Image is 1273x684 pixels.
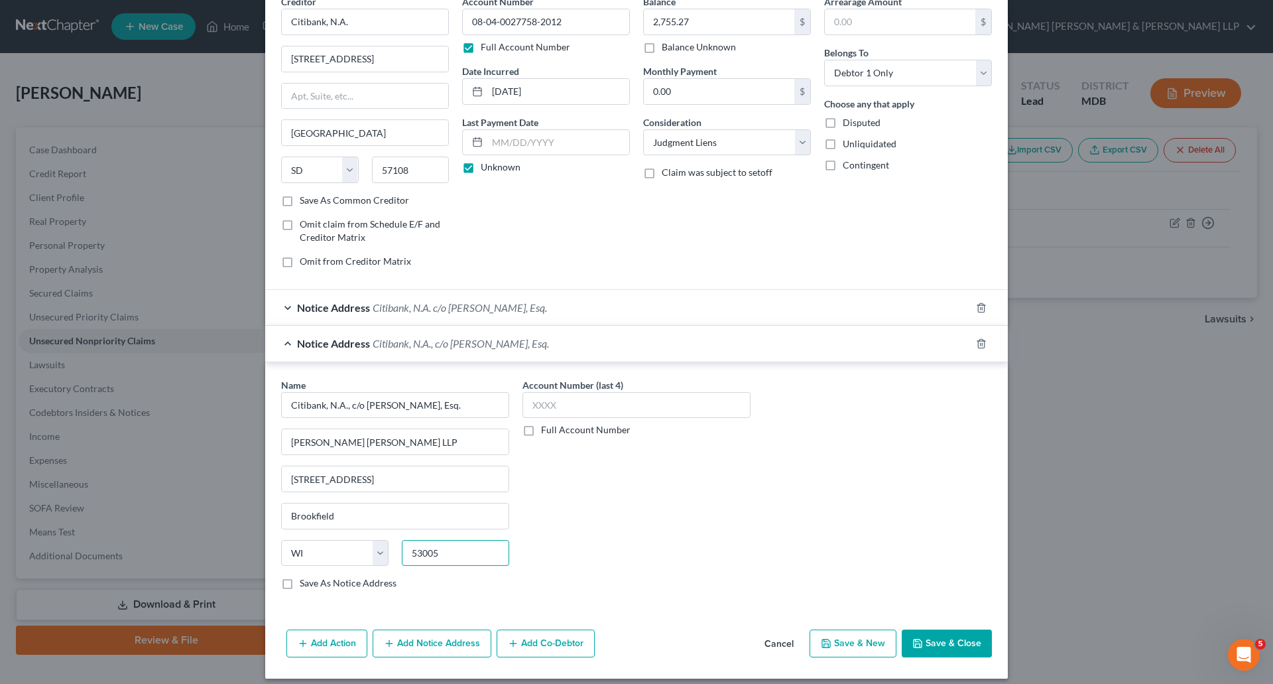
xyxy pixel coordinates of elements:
[373,301,547,314] span: Citibank, N.A. c/o [PERSON_NAME], Esq.
[481,40,570,54] label: Full Account Number
[373,630,491,657] button: Add Notice Address
[643,115,701,129] label: Consideration
[462,64,519,78] label: Date Incurred
[843,159,889,171] span: Contingent
[481,161,520,174] label: Unknown
[662,40,736,54] label: Balance Unknown
[282,84,448,109] input: Apt, Suite, etc...
[487,79,629,104] input: MM/DD/YYYY
[824,97,914,111] label: Choose any that apply
[497,630,595,657] button: Add Co-Debtor
[644,79,794,104] input: 0.00
[281,379,306,391] span: Name
[810,630,896,657] button: Save & New
[286,630,367,657] button: Add Action
[282,46,448,72] input: Enter address...
[282,429,509,454] input: Enter address...
[300,577,396,590] label: Save As Notice Address
[794,79,810,104] div: $
[281,392,509,419] input: Search by name...
[300,218,440,243] span: Omit claim from Schedule E/F and Creditor Matrix
[825,9,975,34] input: 0.00
[297,337,370,350] span: Notice Address
[462,115,538,129] label: Last Payment Date
[373,337,549,350] span: Citibank, N.A., c/o [PERSON_NAME], Esq.
[300,255,411,267] span: Omit from Creditor Matrix
[843,138,896,149] span: Unliquidated
[794,9,810,34] div: $
[662,167,772,178] span: Claim was subject to setoff
[1228,639,1260,671] iframe: Intercom live chat
[462,9,630,35] input: --
[282,466,509,492] input: Apt, Suite, etc...
[975,9,991,34] div: $
[300,194,409,207] label: Save As Common Creditor
[902,630,992,657] button: Save & Close
[522,378,623,392] label: Account Number (last 4)
[522,392,751,419] input: XXXX
[281,9,449,35] input: Search creditor by name...
[843,117,880,128] span: Disputed
[487,130,629,155] input: MM/DD/YYYY
[1255,639,1266,650] span: 5
[824,47,869,58] span: Belongs To
[754,631,804,657] button: Cancel
[402,540,509,567] input: Enter zip..
[643,64,717,78] label: Monthly Payment
[644,9,794,34] input: 0.00
[282,504,509,529] input: Enter city...
[282,120,448,145] input: Enter city...
[297,301,370,314] span: Notice Address
[541,423,631,437] label: Full Account Number
[372,157,450,183] input: Enter zip...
